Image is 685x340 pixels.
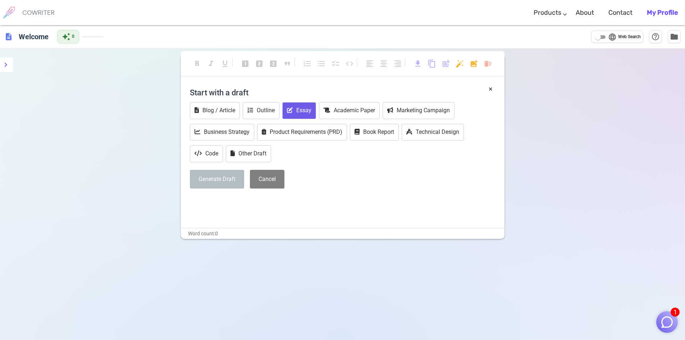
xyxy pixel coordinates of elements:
[350,124,399,141] button: Book Report
[668,30,681,43] button: Manage Documents
[221,59,229,68] span: format_underlined
[241,59,250,68] span: looks_one
[190,124,254,141] button: Business Strategy
[647,2,678,23] a: My Profile
[317,59,326,68] span: format_list_bulleted
[303,59,312,68] span: format_list_numbered
[647,9,678,17] b: My Profile
[345,59,354,68] span: code
[393,59,402,68] span: format_align_right
[402,124,464,141] button: Technical Design
[671,308,680,317] span: 1
[250,170,284,189] button: Cancel
[379,59,388,68] span: format_align_center
[442,59,450,68] span: post_add
[489,84,493,94] button: ×
[269,59,278,68] span: looks_3
[534,2,561,23] a: Products
[660,315,674,329] img: Close chat
[62,32,70,41] span: auto_awesome
[656,311,678,333] button: 1
[331,59,340,68] span: checklist
[190,84,496,101] h4: Start with a draft
[365,59,374,68] span: format_align_left
[484,59,492,68] span: delete_sweep
[608,2,633,23] a: Contact
[257,124,347,141] button: Product Requirements (PRD)
[456,59,464,68] span: auto_fix_high
[72,33,74,40] span: 0
[470,59,478,68] span: add_photo_alternate
[283,59,292,68] span: format_quote
[576,2,594,23] a: About
[670,32,679,41] span: folder
[243,102,279,119] button: Outline
[255,59,264,68] span: looks_two
[319,102,380,119] button: Academic Paper
[4,32,13,41] span: description
[282,102,316,119] button: Essay
[190,102,240,119] button: Blog / Article
[22,9,55,16] h6: COWRITER
[649,30,662,43] button: Help & Shortcuts
[383,102,455,119] button: Marketing Campaign
[618,33,641,41] span: Web Search
[181,228,504,239] div: Word count: 0
[16,30,51,44] h6: Click to edit title
[428,59,436,68] span: content_copy
[193,59,201,68] span: format_bold
[207,59,215,68] span: format_italic
[608,33,617,41] span: language
[226,145,271,162] button: Other Draft
[414,59,422,68] span: download
[190,145,223,162] button: Code
[651,32,660,41] span: help_outline
[190,170,244,189] button: Generate Draft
